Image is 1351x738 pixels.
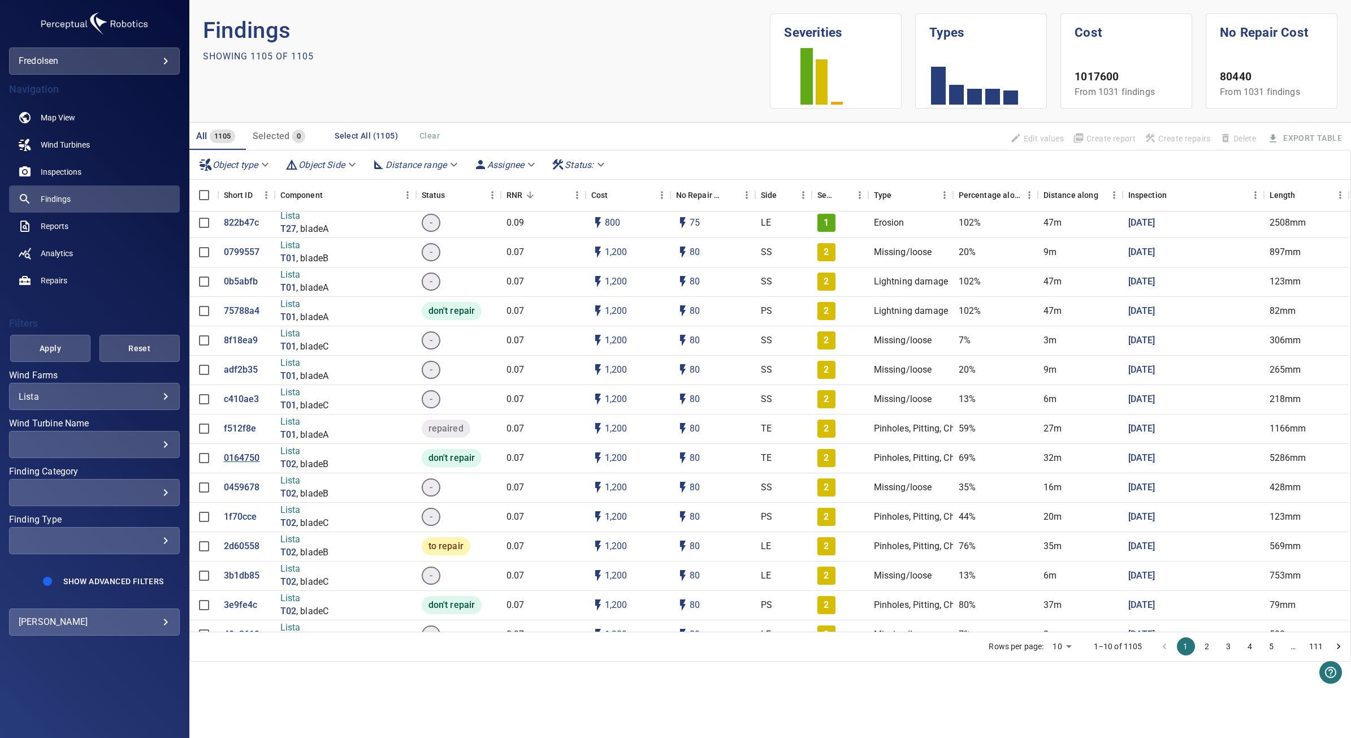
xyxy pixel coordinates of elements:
[422,305,482,318] span: don't repair
[1128,452,1155,465] p: [DATE]
[9,84,180,95] h4: Navigation
[1128,540,1155,553] p: [DATE]
[1270,334,1301,347] p: 306mm
[1043,305,1062,318] p: 47m
[1075,87,1155,97] span: From 1031 findings
[423,275,439,288] span: -
[959,305,981,318] p: 102%
[323,187,339,203] button: Sort
[1075,14,1178,42] h1: Cost
[1241,637,1259,655] button: Go to page 4
[1128,334,1155,347] p: [DATE]
[1128,364,1155,377] a: [DATE]
[280,311,296,324] p: T01
[959,334,971,347] p: 7%
[591,481,605,494] svg: Auto cost
[224,393,259,406] p: c410ae3
[812,179,868,211] div: Severity
[591,628,605,641] svg: Auto cost
[280,282,296,295] a: T01
[41,275,67,286] span: Repairs
[676,481,690,494] svg: Auto impact
[423,246,439,259] span: -
[210,130,236,143] span: 1105
[1306,637,1326,655] button: Go to page 111
[761,334,772,347] p: SS
[224,540,260,553] a: 2d60558
[824,305,829,318] p: 2
[253,131,290,141] span: Selected
[1332,187,1349,204] button: Menu
[280,605,296,618] a: T02
[9,213,180,240] a: reports noActive
[280,252,296,265] a: T01
[19,52,170,70] div: fredolsen
[296,576,328,589] p: , bladeC
[224,364,258,377] a: adf2b35
[280,179,323,211] div: Component
[824,334,829,347] p: 2
[296,340,328,353] p: , bladeC
[953,179,1038,211] div: Percentage along
[280,223,296,236] p: T27
[851,187,868,204] button: Menu
[63,577,163,586] span: Show Advanced Filters
[1123,179,1264,211] div: Inspection
[676,628,690,641] svg: Auto impact
[874,275,948,288] p: Lightning damage
[9,318,180,329] h4: Filters
[41,166,81,178] span: Inspections
[224,217,259,230] p: 822b47c
[38,9,151,38] img: fredolsen-logo
[99,335,180,362] button: Reset
[224,422,257,435] a: f512f8e
[690,275,700,288] p: 80
[9,467,180,476] label: Finding Category
[399,187,416,204] button: Menu
[19,613,170,631] div: [PERSON_NAME]
[1128,511,1155,524] p: [DATE]
[41,112,75,123] span: Map View
[1264,179,1349,211] div: Length
[1043,334,1056,347] p: 3m
[586,179,670,211] div: Cost
[1128,305,1155,318] a: [DATE]
[1128,393,1155,406] p: [DATE]
[224,481,260,494] p: 0459678
[1270,179,1296,211] div: Length
[605,217,620,230] p: 800
[330,126,402,146] button: Select All (1105)
[506,305,525,318] p: 0.07
[1128,422,1155,435] a: [DATE]
[487,159,524,170] em: Assignee
[547,155,612,175] div: Status:
[423,217,439,230] span: -
[591,422,605,435] svg: Auto cost
[676,334,690,347] svg: Auto impact
[676,179,722,211] div: Projected additional costs incurred by waiting 1 year to repair. This is a function of possible i...
[1128,217,1155,230] a: [DATE]
[422,179,445,211] div: Status
[522,187,538,203] button: Sort
[1270,275,1301,288] p: 123mm
[280,155,363,175] div: Object Side
[676,392,690,406] svg: Auto impact
[1006,129,1068,148] span: Findings that are included in repair orders will not be updated
[591,363,605,377] svg: Auto cost
[296,399,328,412] p: , bladeC
[280,340,296,353] p: T01
[591,334,605,347] svg: Auto cost
[959,179,1021,211] div: Percentage along
[1128,481,1155,494] p: [DATE]
[41,248,73,259] span: Analytics
[1106,187,1123,204] button: Menu
[868,179,953,211] div: Type
[690,246,700,259] p: 80
[196,131,207,141] span: All
[298,159,345,170] em: Object Side
[280,370,296,383] p: T01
